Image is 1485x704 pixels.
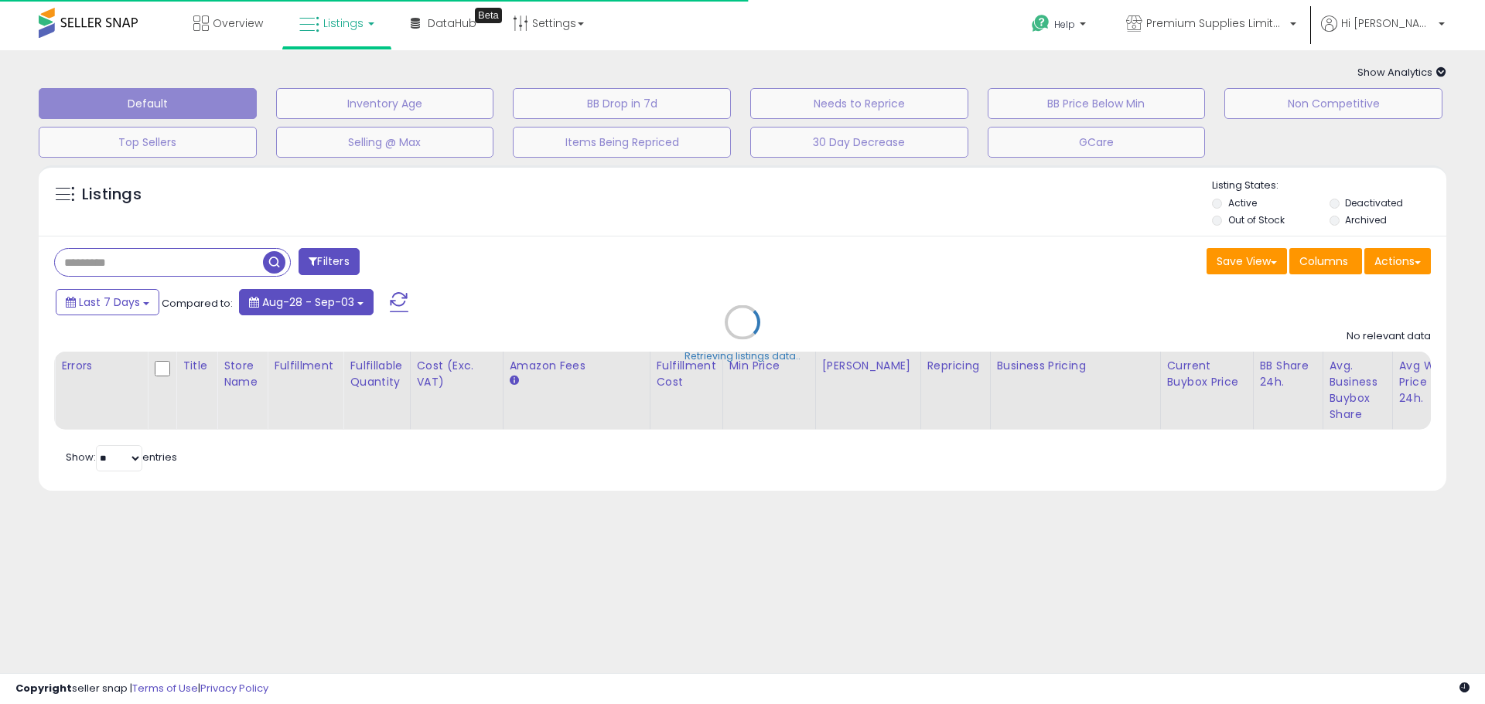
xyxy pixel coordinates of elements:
[1031,14,1050,33] i: Get Help
[750,88,968,119] button: Needs to Reprice
[513,127,731,158] button: Items Being Repriced
[1224,88,1442,119] button: Non Competitive
[1054,18,1075,31] span: Help
[1357,65,1446,80] span: Show Analytics
[988,127,1206,158] button: GCare
[750,127,968,158] button: 30 Day Decrease
[39,127,257,158] button: Top Sellers
[323,15,364,31] span: Listings
[276,88,494,119] button: Inventory Age
[200,681,268,695] a: Privacy Policy
[1341,15,1434,31] span: Hi [PERSON_NAME]
[513,88,731,119] button: BB Drop in 7d
[39,88,257,119] button: Default
[213,15,263,31] span: Overview
[428,15,476,31] span: DataHub
[1019,2,1101,50] a: Help
[132,681,198,695] a: Terms of Use
[988,88,1206,119] button: BB Price Below Min
[684,349,801,363] div: Retrieving listings data..
[15,681,72,695] strong: Copyright
[276,127,494,158] button: Selling @ Max
[1321,15,1445,50] a: Hi [PERSON_NAME]
[475,8,502,23] div: Tooltip anchor
[15,682,268,696] div: seller snap | |
[1146,15,1285,31] span: Premium Supplies Limited [GEOGRAPHIC_DATA]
